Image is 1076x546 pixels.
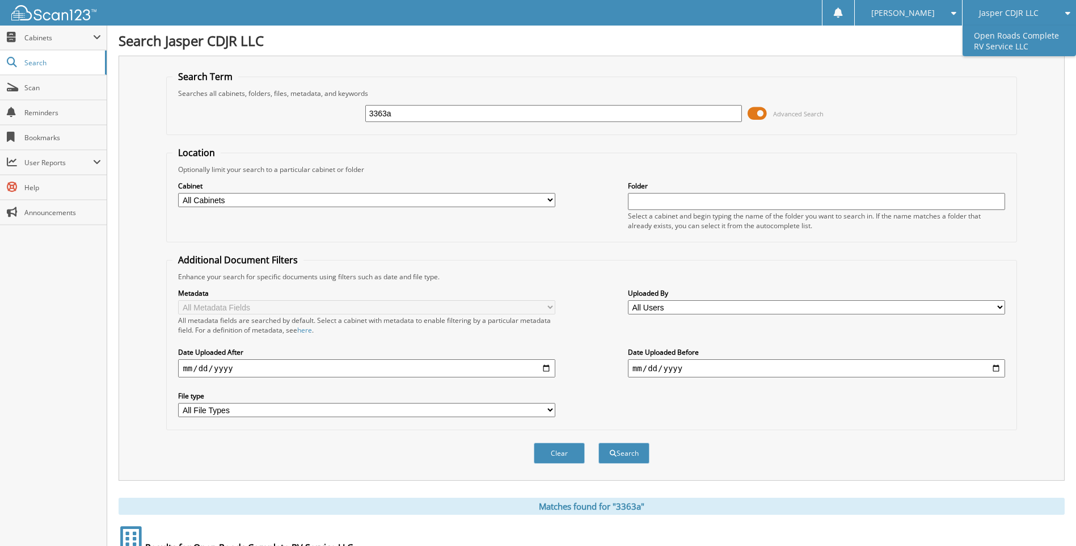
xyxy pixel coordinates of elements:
span: Announcements [24,208,101,217]
a: here [297,325,312,335]
button: Clear [534,443,585,464]
span: [PERSON_NAME] [871,10,935,16]
div: Enhance your search for specific documents using filters such as date and file type. [172,272,1010,282]
button: Search [598,443,649,464]
label: Folder [628,181,1005,191]
label: File type [178,391,555,401]
legend: Location [172,146,221,159]
span: Bookmarks [24,133,101,142]
input: start [178,359,555,377]
span: Help [24,183,101,192]
div: Select a cabinet and begin typing the name of the folder you want to search in. If the name match... [628,211,1005,230]
label: Uploaded By [628,288,1005,298]
span: Advanced Search [773,110,824,118]
span: Jasper CDJR LLC [979,10,1039,16]
img: scan123-logo-white.svg [11,5,96,20]
input: end [628,359,1005,377]
div: Matches found for "3363a" [119,498,1065,515]
span: User Reports [24,158,93,167]
span: Scan [24,83,101,93]
span: Reminders [24,108,101,117]
div: Searches all cabinets, folders, files, metadata, and keywords [172,89,1010,98]
span: Cabinets [24,33,93,43]
span: Search [24,58,99,68]
legend: Additional Document Filters [172,254,303,266]
div: All metadata fields are searched by default. Select a cabinet with metadata to enable filtering b... [178,316,555,335]
iframe: Chat Widget [1019,492,1076,546]
h1: Search Jasper CDJR LLC [119,31,1065,50]
a: Open Roads Complete RV Service LLC [963,26,1076,56]
label: Metadata [178,288,555,298]
label: Cabinet [178,181,555,191]
div: Optionally limit your search to a particular cabinet or folder [172,165,1010,174]
label: Date Uploaded Before [628,347,1005,357]
label: Date Uploaded After [178,347,555,357]
legend: Search Term [172,70,238,83]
